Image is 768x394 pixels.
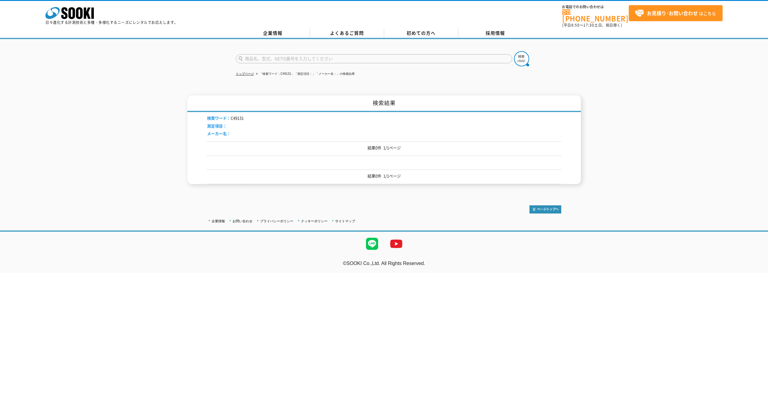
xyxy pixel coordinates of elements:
li: 「検索ワード：C49131」「測定項目：」「メーカー名：」の検索結果 [255,71,355,77]
a: よくあるご質問 [310,29,384,38]
a: テストMail [745,267,768,272]
span: 検索ワード： [207,115,231,121]
a: 採用情報 [458,29,532,38]
input: 商品名、型式、NETIS番号を入力してください [236,54,512,63]
strong: お見積り･お問い合わせ [647,9,698,17]
a: プライバシーポリシー [260,219,293,223]
span: (平日 ～ 土日、祝日除く) [562,22,622,28]
img: btn_search.png [514,51,529,66]
span: メーカー名： [207,131,231,136]
a: 企業情報 [236,29,310,38]
a: お見積り･お問い合わせはこちら [629,5,723,21]
h1: 検索結果 [187,95,581,112]
p: 日々進化する計測技術と多種・多様化するニーズにレンタルでお応えします。 [45,21,178,24]
span: 測定項目： [207,123,227,129]
span: お電話でのお問い合わせは [562,5,629,9]
img: トップページへ [529,205,561,214]
li: C49131 [207,115,244,121]
p: 結果0件 1/1ページ [207,173,561,179]
a: [PHONE_NUMBER] [562,9,629,22]
span: 8:50 [571,22,580,28]
p: 結果0件 1/1ページ [207,145,561,151]
span: はこちら [635,9,716,18]
a: 初めての方へ [384,29,458,38]
a: お問い合わせ [232,219,252,223]
a: サイトマップ [335,219,355,223]
img: YouTube [384,232,408,256]
a: トップページ [236,72,254,75]
span: 初めての方へ [407,30,436,36]
a: クッキーポリシー [301,219,328,223]
span: 17:30 [583,22,594,28]
img: LINE [360,232,384,256]
a: 企業情報 [212,219,225,223]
